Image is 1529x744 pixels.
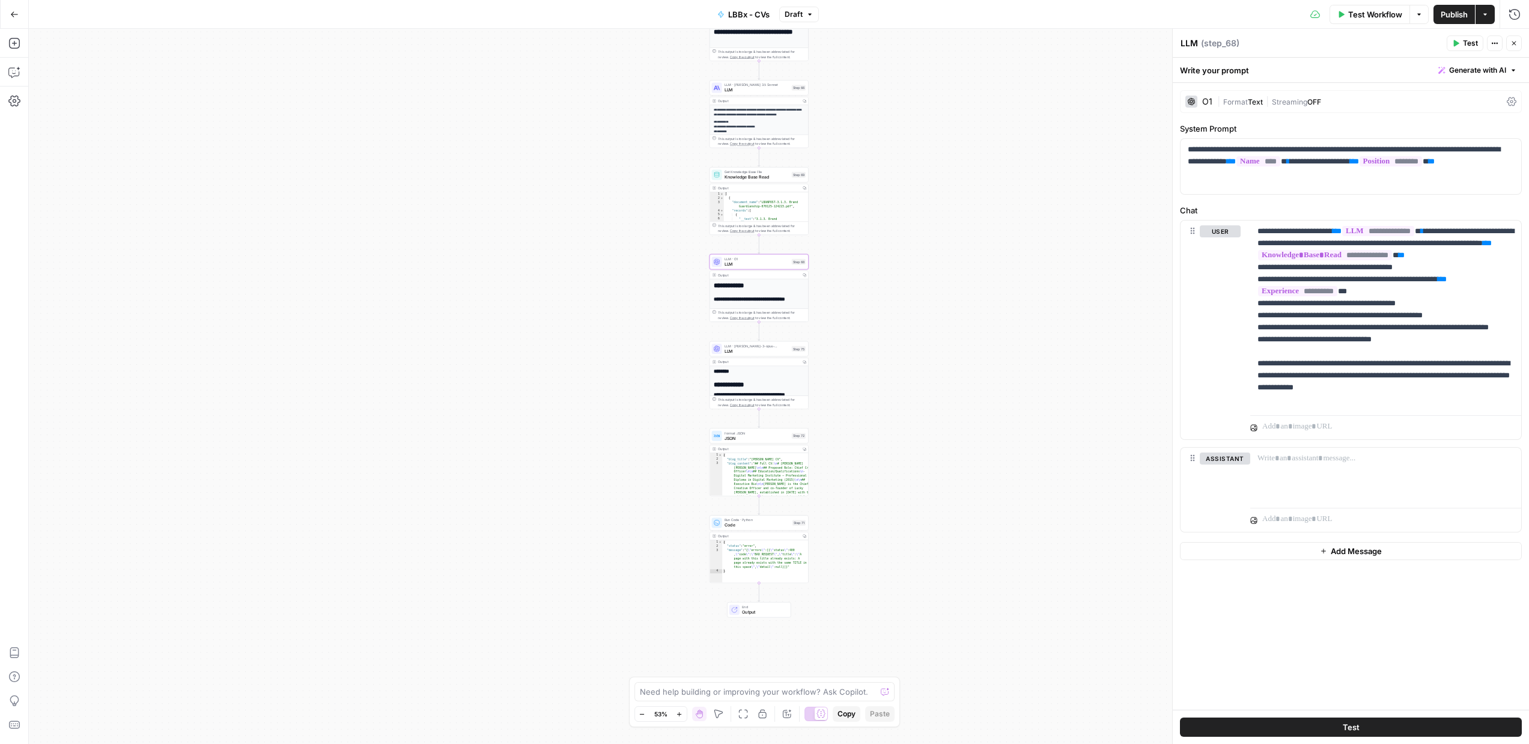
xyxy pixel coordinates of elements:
g: Edge from step_68 to step_75 [758,322,760,341]
span: Toggle code folding, rows 1 through 10 [720,192,723,197]
span: LLM · [PERSON_NAME] 3.5 Sonnet [725,82,789,88]
span: Get Knowledge Base File [725,169,789,175]
span: Test Workflow [1348,8,1402,20]
span: Toggle code folding, rows 2 through 9 [720,197,723,201]
div: 1 [710,192,723,197]
button: Add Message [1180,542,1522,560]
div: 4 [710,569,722,573]
div: Output [718,447,798,452]
g: Edge from step_71 to end [758,583,760,602]
span: Paste [870,709,890,719]
div: Step 71 [792,520,806,526]
div: Get Knowledge Base FileKnowledge Base ReadStep 69Output[ { "document_name":"LBANPOST-3.1.3. Brand... [710,167,809,235]
div: EndOutput [710,602,809,618]
div: Output [718,99,798,104]
div: user [1181,221,1241,439]
span: Knowledge Base Read [725,174,789,180]
div: O1 [1202,97,1212,106]
div: Step 69 [792,172,806,178]
span: Draft [785,9,803,20]
g: Edge from step_73 to step_66 [758,61,760,79]
span: Copy [837,709,856,719]
div: This output is too large & has been abbreviated for review. to view the full content. [718,223,806,233]
div: This output is too large & has been abbreviated for review. to view the full content. [718,136,806,146]
div: 2 [710,197,723,201]
button: Copy [833,706,860,722]
span: Format JSON [725,430,789,436]
div: Output [718,534,798,539]
div: Run Code · PythonCodeStep 71Output{ "status":"error", "message":"{\"errors\":[{\"status\":400 ,\"... [710,515,809,583]
div: 2 [710,544,722,549]
span: LLM [725,348,789,355]
span: LBBx - CVs [728,8,770,20]
div: Step 75 [792,346,806,352]
button: Test [1180,718,1522,737]
span: End [742,605,785,610]
div: Step 72 [792,433,806,439]
button: assistant [1200,453,1250,465]
span: Toggle code folding, rows 4 through 8 [720,209,723,213]
div: Step 68 [792,259,806,265]
span: Publish [1441,8,1468,20]
div: Step 66 [792,85,806,91]
span: Streaming [1272,97,1307,106]
span: Toggle code folding, rows 1 through 4 [719,453,722,457]
div: Output [718,185,798,191]
button: LBBx - CVs [710,5,777,24]
label: Chat [1180,204,1522,216]
span: LLM · O1 [725,257,789,262]
span: Add Message [1331,545,1382,557]
span: Text [1248,97,1263,106]
div: 4 [710,209,723,213]
span: Test [1343,721,1360,733]
div: This output is too large & has been abbreviated for review. to view the full content. [718,397,806,407]
span: Copy the output [730,229,754,233]
span: Test [1463,38,1478,49]
div: assistant [1181,448,1241,532]
div: Format JSONJSONStep 72Output{ "blog_title":"[PERSON_NAME] CV", "blog_content":"## Full CV:\n# [PE... [710,428,809,496]
button: Publish [1433,5,1475,24]
div: Write your prompt [1173,58,1529,82]
div: Output [718,359,798,365]
span: Copy the output [730,403,754,406]
g: Edge from step_75 to step_72 [758,409,760,428]
span: Format [1223,97,1248,106]
g: Edge from step_69 to step_68 [758,235,760,254]
div: 3 [710,200,723,209]
span: OFF [1307,97,1321,106]
button: Generate with AI [1433,63,1522,78]
div: 1 [710,453,722,457]
span: Copy the output [730,142,754,145]
span: Copy the output [730,55,754,58]
span: Toggle code folding, rows 5 through 7 [720,213,723,217]
span: Generate with AI [1449,65,1506,76]
button: Draft [779,7,819,22]
span: 53% [654,709,667,719]
span: Toggle code folding, rows 1 through 4 [719,540,722,544]
span: LLM [725,87,789,93]
div: This output is too large & has been abbreviated for review. to view the full content. [718,310,806,320]
span: Output [742,609,785,615]
div: This output is too large & has been abbreviated for review. to view the full content. [718,49,806,59]
div: 5 [710,213,723,217]
span: Copy the output [730,316,754,320]
g: Edge from step_72 to step_71 [758,496,760,514]
button: user [1200,225,1241,237]
div: 3 [710,549,722,570]
span: LLM · [PERSON_NAME]-3-opus-20240229 [725,343,789,349]
button: Test Workflow [1330,5,1409,24]
div: 2 [710,457,722,462]
label: System Prompt [1180,123,1522,135]
g: Edge from step_66 to step_69 [758,148,760,166]
button: Paste [865,706,895,722]
textarea: LLM [1181,37,1198,49]
span: LLM [725,261,789,267]
span: JSON [725,435,789,442]
span: Run Code · Python [725,517,790,523]
span: ( step_68 ) [1201,37,1239,49]
div: Output [718,272,798,278]
div: 1 [710,540,722,544]
span: Code [725,522,790,528]
span: | [1263,95,1272,107]
span: | [1217,95,1223,107]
